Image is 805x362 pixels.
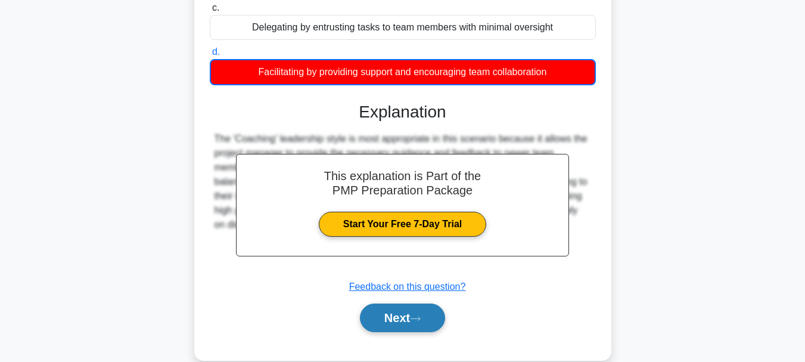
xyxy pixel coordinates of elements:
a: Start Your Free 7-Day Trial [319,212,486,237]
button: Next [360,304,445,332]
div: The 'Coaching' leadership style is most appropriate in this scenario because it allows the projec... [215,132,591,232]
div: Delegating by entrusting tasks to team members with minimal oversight [210,15,596,40]
div: Facilitating by providing support and encouraging team collaboration [210,59,596,85]
h3: Explanation [217,102,589,122]
span: c. [212,2,219,13]
span: d. [212,47,220,57]
a: Feedback on this question? [349,281,466,292]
